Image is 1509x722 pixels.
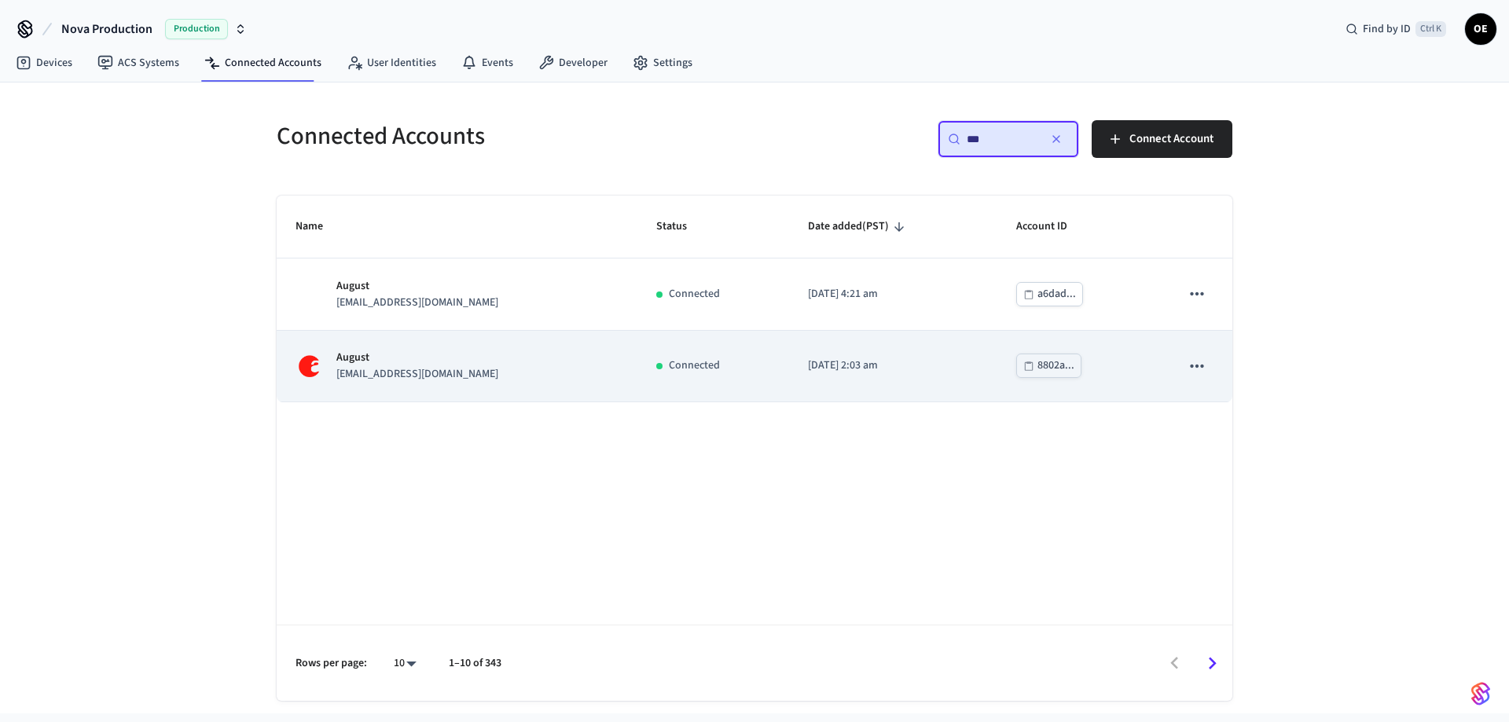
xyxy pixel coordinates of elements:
p: 1–10 of 343 [449,655,501,672]
a: User Identities [334,49,449,77]
a: Connected Accounts [192,49,334,77]
div: 8802a... [1037,356,1074,376]
p: [DATE] 2:03 am [808,357,978,374]
a: Events [449,49,526,77]
p: Connected [669,286,720,302]
h5: Connected Accounts [277,120,745,152]
button: Connect Account [1092,120,1232,158]
button: a6dad... [1016,282,1083,306]
span: Production [165,19,228,39]
span: Date added(PST) [808,214,909,239]
span: Connect Account [1129,129,1213,149]
span: Account ID [1016,214,1088,239]
img: August Logo, Square [296,352,324,380]
button: Go to next page [1194,645,1231,682]
p: [EMAIL_ADDRESS][DOMAIN_NAME] [336,295,498,311]
table: sticky table [277,196,1232,402]
p: Connected [669,357,720,374]
span: Status [656,214,707,239]
a: Developer [526,49,620,77]
p: [EMAIL_ADDRESS][DOMAIN_NAME] [336,366,498,383]
span: Ctrl K [1415,21,1446,37]
a: Devices [3,49,85,77]
span: Name [296,214,343,239]
span: Nova Production [61,20,152,38]
p: August [336,278,498,295]
p: August [336,350,498,366]
div: a6dad... [1037,284,1076,304]
p: [DATE] 4:21 am [808,286,978,302]
a: ACS Systems [85,49,192,77]
p: Rows per page: [296,655,367,672]
button: OE [1465,13,1496,45]
span: OE [1467,15,1495,43]
a: Settings [620,49,705,77]
div: Find by IDCtrl K [1333,15,1459,43]
span: Find by ID [1363,21,1411,37]
button: 8802a... [1016,354,1081,378]
div: 10 [386,652,424,675]
img: SeamLogoGradient.69752ec5.svg [1471,681,1490,706]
